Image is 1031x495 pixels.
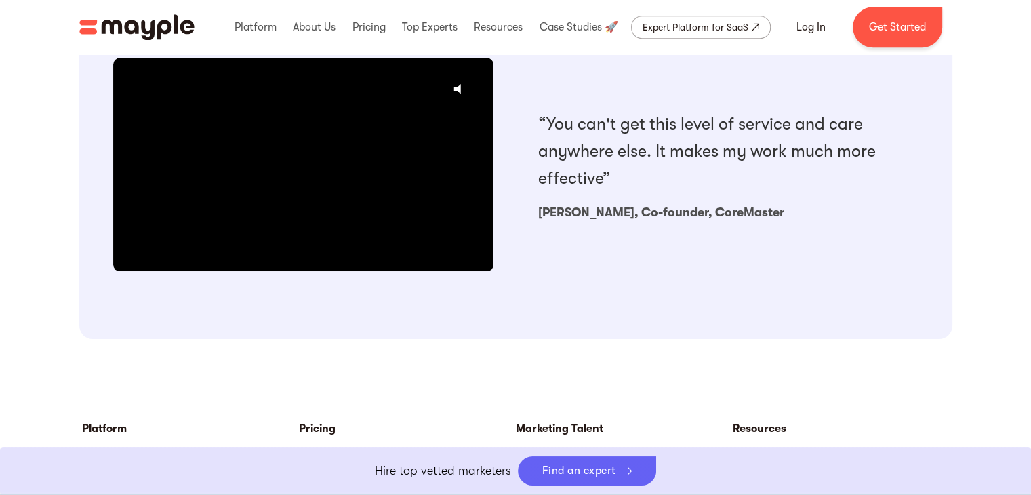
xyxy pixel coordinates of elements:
[733,420,950,437] div: Resources
[375,462,511,480] p: Hire top vetted marketers
[289,5,339,49] div: About Us
[299,420,516,437] a: Pricing
[79,14,195,40] a: home
[79,14,195,40] img: Mayple logo
[538,111,918,192] div: “You can't get this level of service and care anywhere else. It makes my work much more effective”
[399,5,461,49] div: Top Experts
[538,205,784,219] div: [PERSON_NAME], Co-founder, CoreMaster
[82,445,299,469] a: Overview
[516,420,733,437] div: Marketing Talent
[443,71,480,107] button: Click for sound
[470,5,526,49] div: Resources
[299,445,516,469] a: Paid advertising
[516,445,733,469] a: Why work with Mayple
[780,11,842,43] a: Log In
[82,420,299,437] div: Platform
[733,445,950,469] a: Blog
[542,464,616,477] div: Find an expert
[348,5,388,49] div: Pricing
[631,16,771,39] a: Expert Platform for SaaS
[853,7,942,47] a: Get Started
[231,5,280,49] div: Platform
[643,19,748,35] div: Expert Platform for SaaS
